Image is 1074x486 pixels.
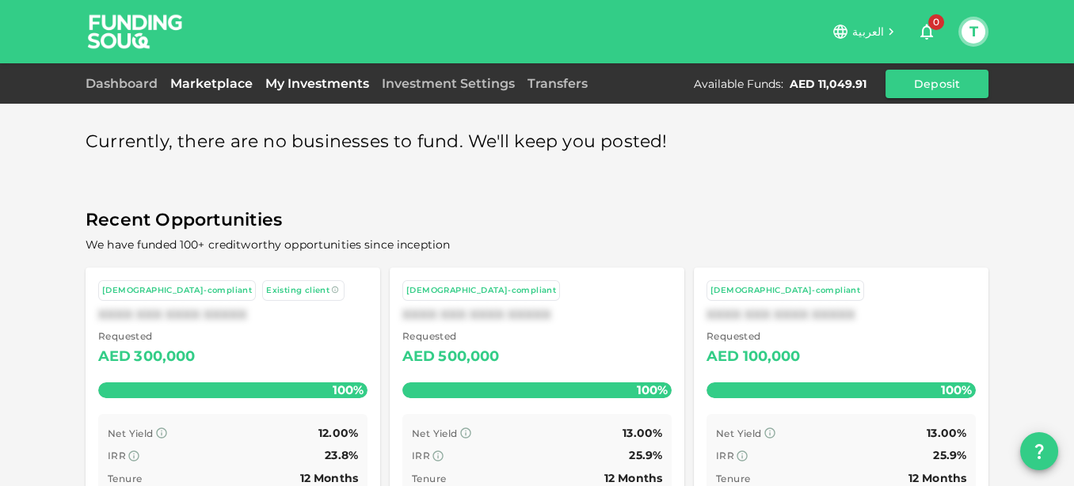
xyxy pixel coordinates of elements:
button: Deposit [885,70,988,98]
span: 100% [633,378,672,401]
button: T [962,20,985,44]
a: Marketplace [164,76,259,91]
div: [DEMOGRAPHIC_DATA]-compliant [710,284,860,298]
span: 100% [329,378,368,401]
button: 0 [911,16,943,47]
span: Tenure [716,473,750,484]
a: Dashboard [86,76,164,91]
div: [DEMOGRAPHIC_DATA]-compliant [102,284,252,298]
div: 300,000 [134,344,195,370]
span: 25.9% [933,448,966,462]
div: 500,000 [438,344,499,370]
span: 0 [928,14,944,30]
div: XXXX XXX XXXX XXXXX [402,307,672,322]
a: Transfers [521,76,594,91]
a: My Investments [259,76,375,91]
span: 12 Months [908,471,966,485]
button: question [1020,432,1058,470]
span: Net Yield [716,427,762,439]
span: Recent Opportunities [86,205,988,236]
div: AED [98,344,131,370]
div: XXXX XXX XXXX XXXXX [98,307,368,322]
span: 13.00% [623,426,662,440]
span: 12 Months [300,471,358,485]
div: XXXX XXX XXXX XXXXX [706,307,976,322]
span: We have funded 100+ creditworthy opportunities since inception [86,237,450,252]
span: العربية [852,25,884,39]
span: Net Yield [108,427,154,439]
div: AED [402,344,435,370]
span: 12.00% [318,426,358,440]
span: 25.9% [629,448,662,462]
span: Existing client [266,285,329,295]
span: Tenure [412,473,446,484]
span: 13.00% [927,426,966,440]
span: IRR [412,450,430,461]
div: [DEMOGRAPHIC_DATA]-compliant [406,284,556,298]
span: Requested [706,328,801,344]
a: Investment Settings [375,76,521,91]
div: 100,000 [742,344,800,370]
span: IRR [716,450,734,461]
div: Available Funds : [694,76,783,92]
span: Requested [98,328,196,344]
span: IRR [108,450,126,461]
span: Net Yield [412,427,458,439]
span: 23.8% [325,448,358,462]
span: Requested [402,328,500,344]
div: AED [706,344,739,370]
span: Currently, there are no businesses to fund. We'll keep you posted! [86,127,668,158]
span: Tenure [108,473,142,484]
span: 100% [937,378,976,401]
span: 12 Months [604,471,662,485]
div: AED 11,049.91 [790,76,866,92]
